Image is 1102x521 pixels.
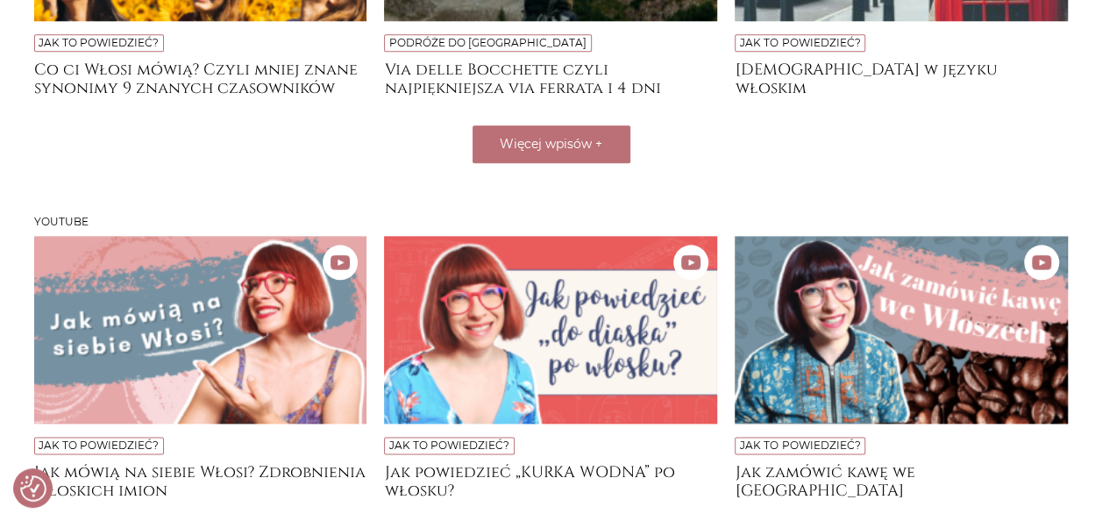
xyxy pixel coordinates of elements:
[34,61,367,96] a: Co ci Włosi mówią? Czyli mniej znane synonimy 9 znanych czasowników
[39,439,159,452] a: Jak to powiedzieć?
[735,463,1068,498] a: Jak zamówić kawę we [GEOGRAPHIC_DATA]
[500,136,592,152] span: Więcej wpisów
[384,463,717,498] a: Jak powiedzieć „KURKA WODNA” po włosku?
[34,463,367,498] a: Jak mówią na siebie Włosi? Zdrobnienia włoskich imion
[735,61,1068,96] a: [DEMOGRAPHIC_DATA] w języku włoskim
[473,125,630,163] button: Więcej wpisów +
[389,36,587,49] a: Podróże do [GEOGRAPHIC_DATA]
[595,136,602,152] span: +
[740,36,860,49] a: Jak to powiedzieć?
[39,36,159,49] a: Jak to powiedzieć?
[740,439,860,452] a: Jak to powiedzieć?
[20,475,46,502] button: Preferencje co do zgód
[20,475,46,502] img: Revisit consent button
[384,61,717,96] a: Via delle Bocchette czyli najpiękniejsza via ferrata i 4 dni trekkingu w [GEOGRAPHIC_DATA]
[389,439,509,452] a: Jak to powiedzieć?
[34,216,1069,228] h3: Youtube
